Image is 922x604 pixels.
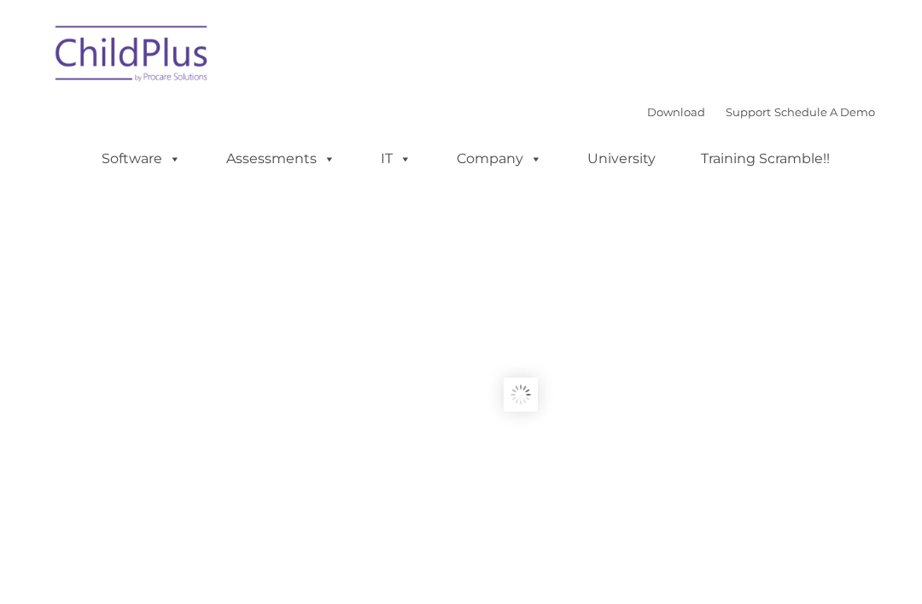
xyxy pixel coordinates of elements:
a: Schedule A Demo [774,105,875,119]
a: University [570,142,673,176]
a: Support [726,105,771,119]
font: | [647,105,875,119]
a: Software [85,142,198,176]
a: Download [647,105,705,119]
a: IT [364,142,429,176]
img: ChildPlus by Procare Solutions [47,14,218,99]
a: Training Scramble!! [684,142,847,176]
a: Assessments [209,142,353,176]
a: Company [440,142,559,176]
